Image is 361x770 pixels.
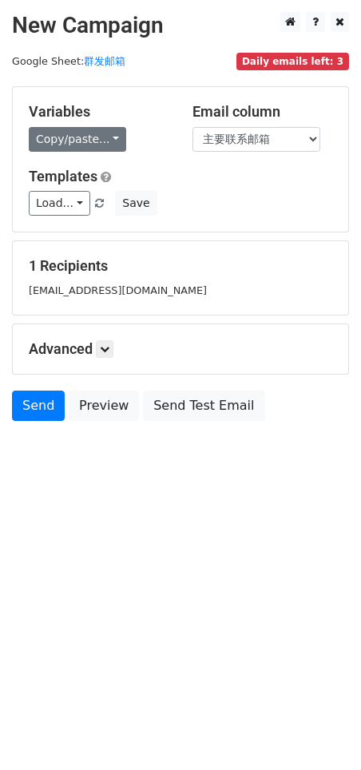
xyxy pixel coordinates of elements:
[12,391,65,421] a: Send
[281,693,361,770] div: 聊天小组件
[69,391,139,421] a: Preview
[29,284,207,296] small: [EMAIL_ADDRESS][DOMAIN_NAME]
[115,191,157,216] button: Save
[29,191,90,216] a: Load...
[29,103,169,121] h5: Variables
[236,55,349,67] a: Daily emails left: 3
[143,391,264,421] a: Send Test Email
[29,127,126,152] a: Copy/paste...
[12,12,349,39] h2: New Campaign
[84,55,125,67] a: 群发邮箱
[29,257,332,275] h5: 1 Recipients
[12,55,125,67] small: Google Sheet:
[281,693,361,770] iframe: Chat Widget
[236,53,349,70] span: Daily emails left: 3
[29,340,332,358] h5: Advanced
[29,168,97,185] a: Templates
[192,103,332,121] h5: Email column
